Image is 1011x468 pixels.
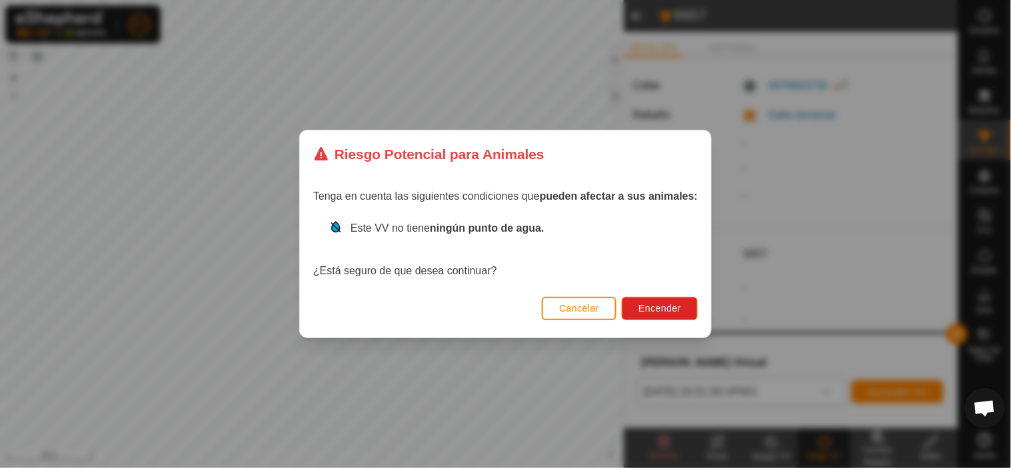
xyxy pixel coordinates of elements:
span: Tenga en cuenta las siguientes condiciones que [313,190,698,202]
div: ¿Está seguro de que desea continuar? [313,220,698,279]
button: Encender [622,297,698,320]
span: Encender [638,303,681,314]
button: Cancelar [542,297,616,320]
span: Este VV no tiene [351,222,544,234]
strong: ningún punto de agua. [430,222,544,234]
div: Riesgo Potencial para Animales [313,144,544,164]
strong: pueden afectar a sus animales: [540,190,698,202]
div: Chat abierto [965,388,1005,428]
span: Cancelar [559,303,599,314]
